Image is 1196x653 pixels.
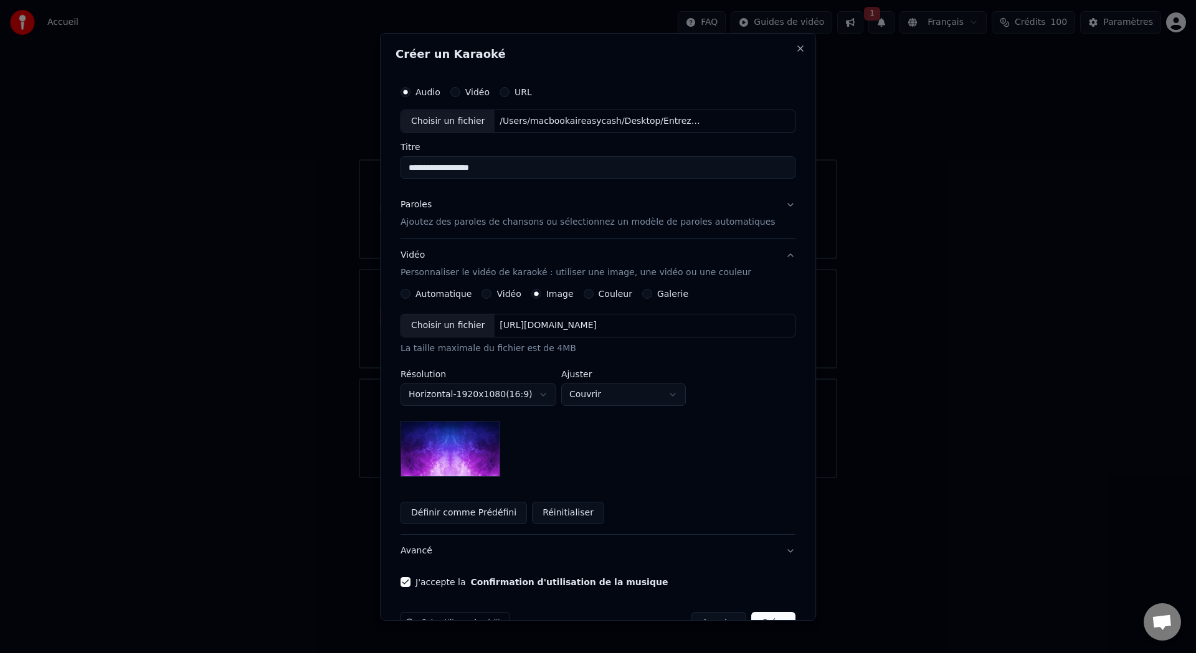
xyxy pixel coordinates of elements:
[401,289,795,534] div: VidéoPersonnaliser le vidéo de karaoké : utiliser une image, une vidéo ou une couleur
[415,87,440,96] label: Audio
[401,342,795,355] div: La taille maximale du fichier est de 4MB
[752,612,795,634] button: Créer
[495,319,602,332] div: [URL][DOMAIN_NAME]
[599,289,632,298] label: Couleur
[401,239,795,289] button: VidéoPersonnaliser le vidéo de karaoké : utiliser une image, une vidéo ou une couleur
[421,618,505,628] span: Cela utilisera 4 crédits
[546,289,574,298] label: Image
[532,502,604,524] button: Réinitialiser
[401,535,795,567] button: Avancé
[401,502,527,524] button: Définir comme Prédéfini
[401,110,495,132] div: Choisir un fichier
[401,216,776,228] p: Ajoutez des paroles de chansons ou sélectionnez un modèle de paroles automatiques
[401,189,795,238] button: ParolesAjoutez des paroles de chansons ou sélectionnez un modèle de paroles automatiques
[691,612,746,634] button: Annuler
[471,578,668,586] button: J'accepte la
[401,143,795,151] label: Titre
[497,289,521,298] label: Vidéo
[396,48,800,59] h2: Créer un Karaoké
[515,87,532,96] label: URL
[415,289,472,298] label: Automatique
[401,370,556,378] label: Résolution
[415,578,668,586] label: J'accepte la
[465,87,490,96] label: Vidéo
[657,289,688,298] label: Galerie
[401,314,495,337] div: Choisir un fichier
[401,249,751,279] div: Vidéo
[401,199,432,211] div: Paroles
[561,370,686,378] label: Ajuster
[495,115,707,127] div: /Users/macbookaireasycash/Desktop/Entrez sans frapper (Live à l'Olympia, [GEOGRAPHIC_DATA] _ 197...
[401,266,751,279] p: Personnaliser le vidéo de karaoké : utiliser une image, une vidéo ou une couleur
